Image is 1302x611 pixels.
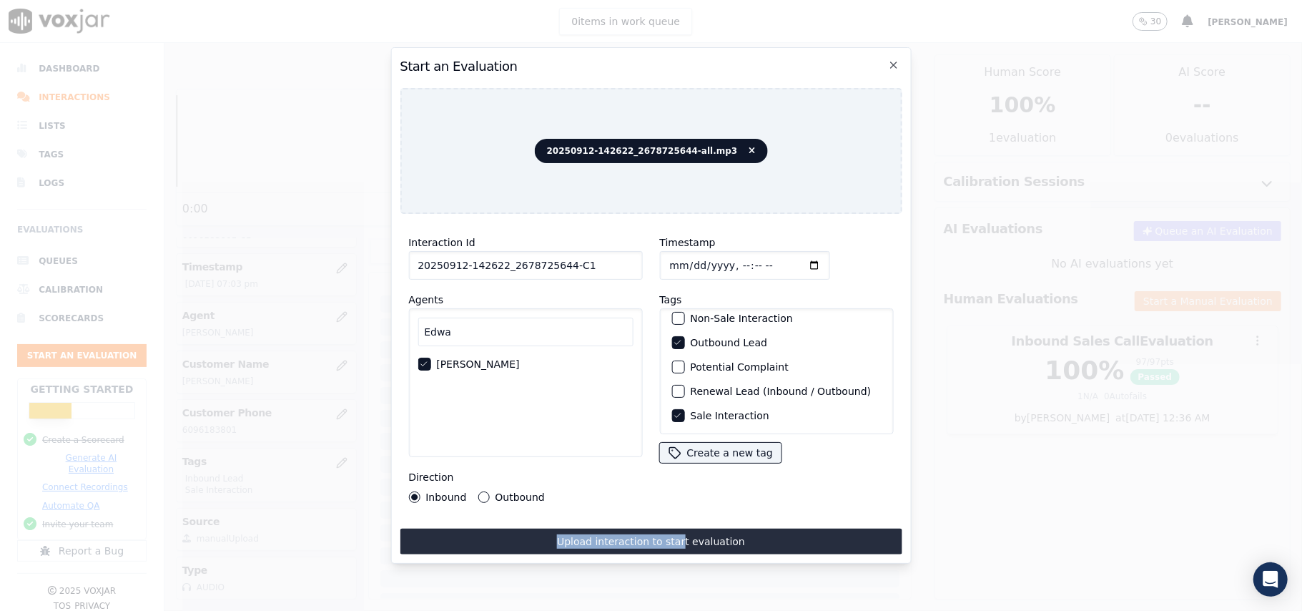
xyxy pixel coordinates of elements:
label: [PERSON_NAME] [436,359,519,369]
label: Outbound Lead [690,338,767,348]
label: Sale Interaction [690,411,769,421]
h2: Start an Evaluation [400,57,902,77]
div: Open Intercom Messenger [1253,562,1288,597]
span: 20250912-142622_2678725644-all.mp3 [535,139,768,163]
button: Create a new tag [659,443,781,463]
label: Timestamp [659,237,715,248]
button: Upload interaction to start evaluation [400,529,902,554]
label: Agents [408,294,443,305]
input: Search Agents... [418,318,633,346]
label: Inbound [425,492,466,502]
label: Renewal Lead (Inbound / Outbound) [690,386,871,396]
label: Non-Sale Interaction [690,313,792,323]
label: Outbound [495,492,544,502]
label: Interaction Id [408,237,475,248]
label: Tags [659,294,681,305]
label: Direction [408,471,453,483]
input: reference id, file name, etc [408,251,642,280]
label: Potential Complaint [690,362,788,372]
